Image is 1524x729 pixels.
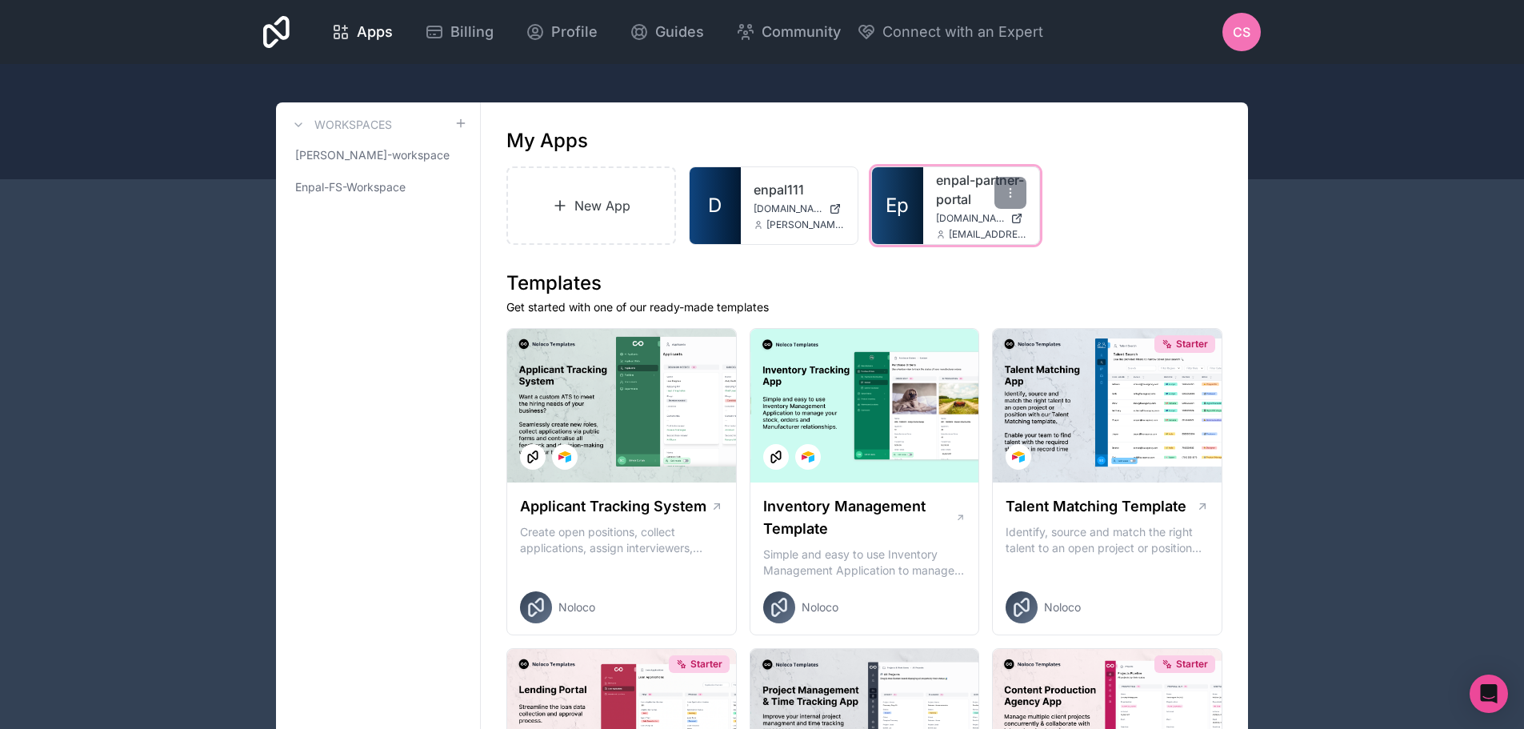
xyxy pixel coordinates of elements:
[802,451,814,463] img: Airtable Logo
[857,21,1043,43] button: Connect with an Expert
[886,193,909,218] span: Ep
[450,21,494,43] span: Billing
[520,524,723,556] p: Create open positions, collect applications, assign interviewers, centralise candidate feedback a...
[1176,658,1208,671] span: Starter
[936,212,1005,225] span: [DOMAIN_NAME]
[506,270,1222,296] h1: Templates
[506,166,676,245] a: New App
[1012,451,1025,463] img: Airtable Logo
[766,218,845,231] span: [PERSON_NAME][EMAIL_ADDRESS][DOMAIN_NAME]
[506,299,1222,315] p: Get started with one of our ready-made templates
[289,115,392,134] a: Workspaces
[936,170,1027,209] a: enpal-partner-portal
[318,14,406,50] a: Apps
[506,128,588,154] h1: My Apps
[617,14,717,50] a: Guides
[551,21,598,43] span: Profile
[936,212,1027,225] a: [DOMAIN_NAME]
[655,21,704,43] span: Guides
[558,451,571,463] img: Airtable Logo
[708,193,722,218] span: D
[513,14,610,50] a: Profile
[289,141,467,170] a: [PERSON_NAME]-workspace
[1006,495,1186,518] h1: Talent Matching Template
[754,180,845,199] a: enpal111
[882,21,1043,43] span: Connect with an Expert
[314,117,392,133] h3: Workspaces
[762,21,841,43] span: Community
[690,658,722,671] span: Starter
[1006,524,1209,556] p: Identify, source and match the right talent to an open project or position with our Talent Matchi...
[754,202,822,215] span: [DOMAIN_NAME]
[558,599,595,615] span: Noloco
[1233,22,1250,42] span: CS
[1176,338,1208,350] span: Starter
[754,202,845,215] a: [DOMAIN_NAME]
[763,547,966,579] p: Simple and easy to use Inventory Management Application to manage your stock, orders and Manufact...
[723,14,854,50] a: Community
[802,599,838,615] span: Noloco
[763,495,955,540] h1: Inventory Management Template
[1044,599,1081,615] span: Noloco
[289,173,467,202] a: Enpal-FS-Workspace
[949,228,1027,241] span: [EMAIL_ADDRESS][DOMAIN_NAME]
[295,147,450,163] span: [PERSON_NAME]-workspace
[690,167,741,244] a: D
[520,495,706,518] h1: Applicant Tracking System
[412,14,506,50] a: Billing
[872,167,923,244] a: Ep
[295,179,406,195] span: Enpal-FS-Workspace
[357,21,393,43] span: Apps
[1470,675,1508,713] div: Open Intercom Messenger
